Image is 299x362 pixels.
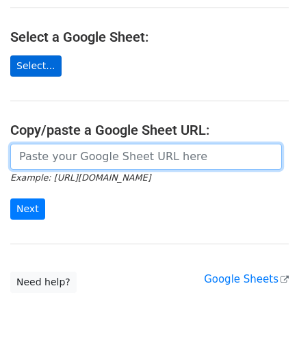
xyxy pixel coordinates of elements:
input: Paste your Google Sheet URL here [10,144,282,170]
a: Google Sheets [204,273,289,285]
input: Next [10,198,45,220]
iframe: Chat Widget [231,296,299,362]
a: Select... [10,55,62,77]
h4: Copy/paste a Google Sheet URL: [10,122,289,138]
a: Need help? [10,272,77,293]
small: Example: [URL][DOMAIN_NAME] [10,172,151,183]
h4: Select a Google Sheet: [10,29,289,45]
